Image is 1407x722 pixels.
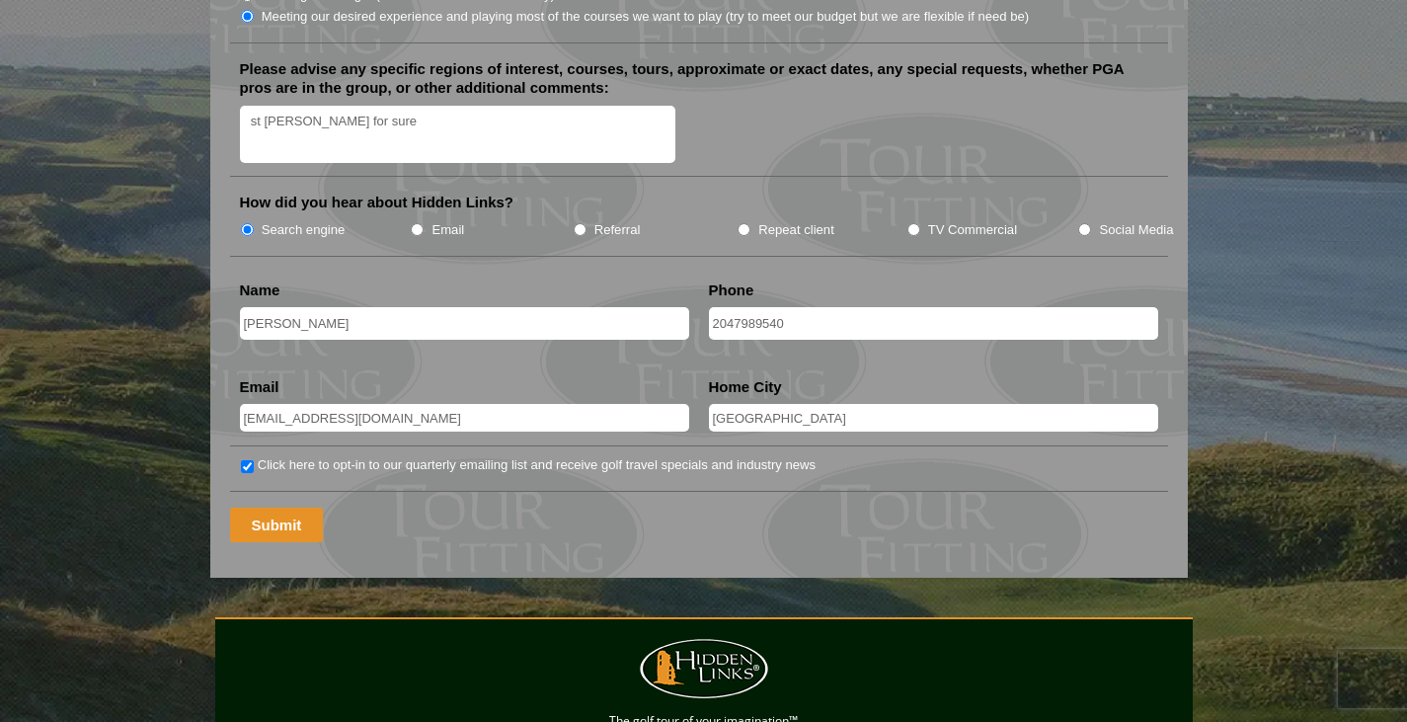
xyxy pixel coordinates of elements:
[709,281,754,300] label: Phone
[230,508,324,542] input: Submit
[709,377,782,397] label: Home City
[928,220,1017,240] label: TV Commercial
[1099,220,1173,240] label: Social Media
[240,59,1158,98] label: Please advise any specific regions of interest, courses, tours, approximate or exact dates, any s...
[240,281,280,300] label: Name
[240,377,279,397] label: Email
[758,220,834,240] label: Repeat client
[262,220,346,240] label: Search engine
[262,7,1030,27] label: Meeting our desired experience and playing most of the courses we want to play (try to meet our b...
[258,455,816,475] label: Click here to opt-in to our quarterly emailing list and receive golf travel specials and industry...
[240,106,676,164] textarea: st [PERSON_NAME] for sure
[431,220,464,240] label: Email
[240,193,514,212] label: How did you hear about Hidden Links?
[594,220,641,240] label: Referral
